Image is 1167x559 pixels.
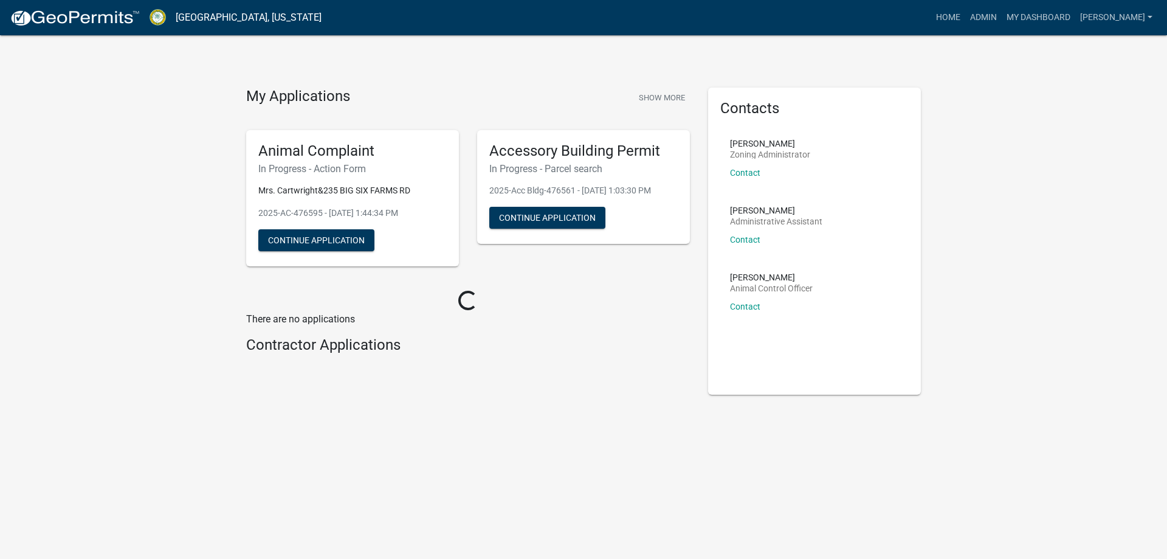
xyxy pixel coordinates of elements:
h5: Contacts [720,100,909,117]
h6: In Progress - Action Form [258,163,447,175]
a: Contact [730,235,760,245]
p: There are no applications [246,312,690,327]
p: 2025-Acc Bldg-476561 - [DATE] 1:03:30 PM [489,184,678,197]
img: Crawford County, Georgia [150,9,166,26]
p: Mrs. Cartwright&235 BIG SIX FARMS RD [258,184,447,197]
a: [GEOGRAPHIC_DATA], [US_STATE] [176,7,322,28]
p: [PERSON_NAME] [730,206,822,215]
h4: My Applications [246,88,350,106]
a: Contact [730,302,760,311]
button: Show More [634,88,690,108]
h5: Accessory Building Permit [489,142,678,160]
p: 2025-AC-476595 - [DATE] 1:44:34 PM [258,207,447,220]
p: [PERSON_NAME] [730,139,810,148]
a: My Dashboard [1002,6,1075,29]
p: Zoning Administrator [730,150,810,159]
p: Administrative Assistant [730,217,822,226]
h6: In Progress - Parcel search [489,163,678,175]
button: Continue Application [489,207,605,229]
p: [PERSON_NAME] [730,273,813,282]
p: Animal Control Officer [730,284,813,293]
a: Admin [965,6,1002,29]
button: Continue Application [258,229,374,251]
h4: Contractor Applications [246,336,690,354]
h5: Animal Complaint [258,142,447,160]
a: [PERSON_NAME] [1075,6,1157,29]
a: Home [931,6,965,29]
wm-workflow-list-section: Contractor Applications [246,336,690,359]
a: Contact [730,168,760,178]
